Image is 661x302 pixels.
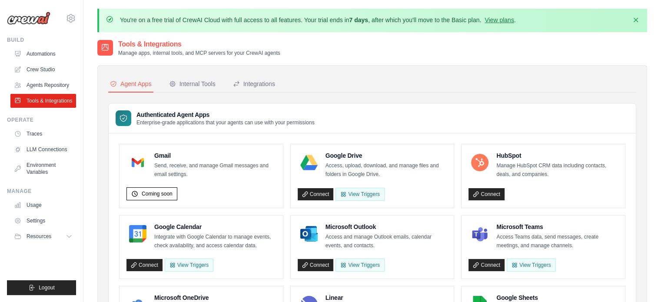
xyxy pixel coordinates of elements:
h4: Gmail [154,151,276,160]
div: Manage [7,188,76,195]
p: Access Teams data, send messages, create meetings, and manage channels. [496,233,618,250]
a: Connect [126,259,163,271]
img: Microsoft Outlook Logo [300,225,318,242]
div: Operate [7,116,76,123]
img: HubSpot Logo [471,154,488,171]
: View Triggers [507,259,555,272]
strong: 7 days [349,17,368,23]
a: Agents Repository [10,78,76,92]
h4: Google Sheets [496,293,618,302]
: View Triggers [335,259,384,272]
div: Agent Apps [110,80,152,88]
p: Manage HubSpot CRM data including contacts, deals, and companies. [496,162,618,179]
button: Resources [10,229,76,243]
button: Integrations [231,76,277,93]
h2: Tools & Integrations [118,39,280,50]
h4: Microsoft Teams [496,222,618,231]
a: View plans [485,17,514,23]
p: You're on a free trial of CrewAI Cloud with full access to all features. Your trial ends in , aft... [120,16,516,24]
div: Integrations [233,80,275,88]
span: Logout [39,284,55,291]
a: Automations [10,47,76,61]
button: Logout [7,280,76,295]
h4: HubSpot [496,151,618,160]
span: Resources [27,233,51,240]
a: Tools & Integrations [10,94,76,108]
p: Enterprise-grade applications that your agents can use with your permissions [136,119,315,126]
button: View Triggers [165,259,213,272]
img: Microsoft Teams Logo [471,225,488,242]
h4: Microsoft Outlook [326,222,447,231]
p: Send, receive, and manage Gmail messages and email settings. [154,162,276,179]
img: Google Calendar Logo [129,225,146,242]
h3: Authenticated Agent Apps [136,110,315,119]
img: Gmail Logo [129,154,146,171]
a: LLM Connections [10,143,76,156]
a: Connect [298,259,334,271]
p: Integrate with Google Calendar to manage events, check availability, and access calendar data. [154,233,276,250]
a: Settings [10,214,76,228]
a: Connect [298,188,334,200]
a: Connect [468,188,505,200]
span: Coming soon [142,190,173,197]
img: Google Drive Logo [300,154,318,171]
p: Manage apps, internal tools, and MCP servers for your CrewAI agents [118,50,280,56]
button: Agent Apps [108,76,153,93]
a: Environment Variables [10,158,76,179]
h4: Linear [326,293,447,302]
div: Build [7,37,76,43]
h4: Google Drive [326,151,447,160]
a: Crew Studio [10,63,76,76]
h4: Microsoft OneDrive [154,293,276,302]
button: Internal Tools [167,76,217,93]
a: Usage [10,198,76,212]
h4: Google Calendar [154,222,276,231]
: View Triggers [335,188,384,201]
p: Access, upload, download, and manage files and folders in Google Drive. [326,162,447,179]
img: Logo [7,12,50,25]
a: Connect [468,259,505,271]
p: Access and manage Outlook emails, calendar events, and contacts. [326,233,447,250]
a: Traces [10,127,76,141]
div: Internal Tools [169,80,216,88]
